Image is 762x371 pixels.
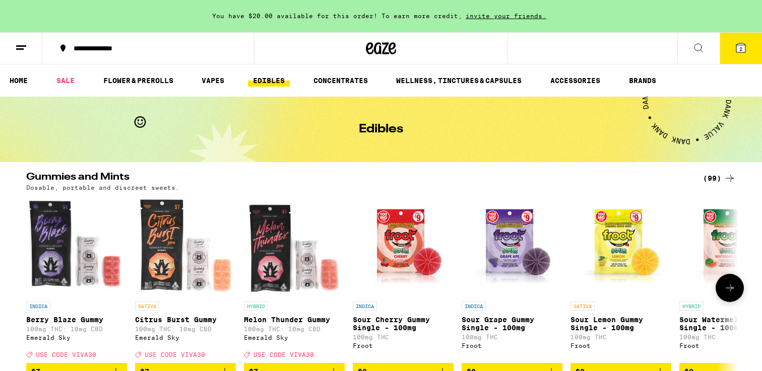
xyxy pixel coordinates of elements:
[135,316,236,324] p: Citrus Burst Gummy
[679,302,704,311] p: HYBRID
[26,326,127,332] p: 100mg THC: 10mg CBD
[51,75,80,87] a: SALE
[197,75,229,87] a: VAPES
[26,172,686,184] h2: Gummies and Mints
[212,13,462,19] span: You have $20.00 available for this order! To earn more credit,
[570,302,595,311] p: SATIVA
[570,342,671,349] div: Froot
[26,196,127,296] img: Emerald Sky - Berry Blaze Gummy
[244,326,345,332] p: 100mg THC: 10mg CBD
[624,75,661,87] a: BRANDS
[391,75,527,87] a: WELLNESS, TINCTURES & CAPSULES
[359,123,403,135] h1: Edibles
[26,316,127,324] p: Berry Blaze Gummy
[545,75,605,87] a: ACCESSORIES
[353,334,454,340] p: 100mg THC
[462,13,550,19] span: invite your friends.
[353,196,454,363] a: Open page for Sour Cherry Gummy Single - 100mg from Froot
[248,75,290,87] a: EDIBLES
[244,316,345,324] p: Melon Thunder Gummy
[26,184,179,191] p: Dosable, portable and discreet sweets.
[5,75,33,87] a: HOME
[462,196,562,296] img: Froot - Sour Grape Gummy Single - 100mg
[253,351,314,358] span: USE CODE VIVA30
[462,302,486,311] p: INDICA
[570,334,671,340] p: 100mg THC
[703,172,736,184] a: (99)
[570,196,671,363] a: Open page for Sour Lemon Gummy Single - 100mg from Froot
[720,33,762,64] button: 2
[244,334,345,341] div: Emerald Sky
[308,75,373,87] a: CONCENTRATES
[353,342,454,349] div: Froot
[244,302,268,311] p: HYBRID
[353,316,454,332] p: Sour Cherry Gummy Single - 100mg
[353,302,377,311] p: INDICA
[570,316,671,332] p: Sour Lemon Gummy Single - 100mg
[135,196,236,296] img: Emerald Sky - Citrus Burst Gummy
[570,196,671,296] img: Froot - Sour Lemon Gummy Single - 100mg
[26,196,127,363] a: Open page for Berry Blaze Gummy from Emerald Sky
[26,302,50,311] p: INDICA
[462,342,562,349] div: Froot
[244,196,345,296] img: Emerald Sky - Melon Thunder Gummy
[135,302,159,311] p: SATIVA
[739,46,742,52] span: 2
[98,75,178,87] a: FLOWER & PREROLLS
[353,196,454,296] img: Froot - Sour Cherry Gummy Single - 100mg
[36,351,96,358] span: USE CODE VIVA30
[135,334,236,341] div: Emerald Sky
[135,326,236,332] p: 100mg THC: 10mg CBD
[135,196,236,363] a: Open page for Citrus Burst Gummy from Emerald Sky
[462,196,562,363] a: Open page for Sour Grape Gummy Single - 100mg from Froot
[244,196,345,363] a: Open page for Melon Thunder Gummy from Emerald Sky
[462,334,562,340] p: 100mg THC
[26,334,127,341] div: Emerald Sky
[145,351,205,358] span: USE CODE VIVA30
[462,316,562,332] p: Sour Grape Gummy Single - 100mg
